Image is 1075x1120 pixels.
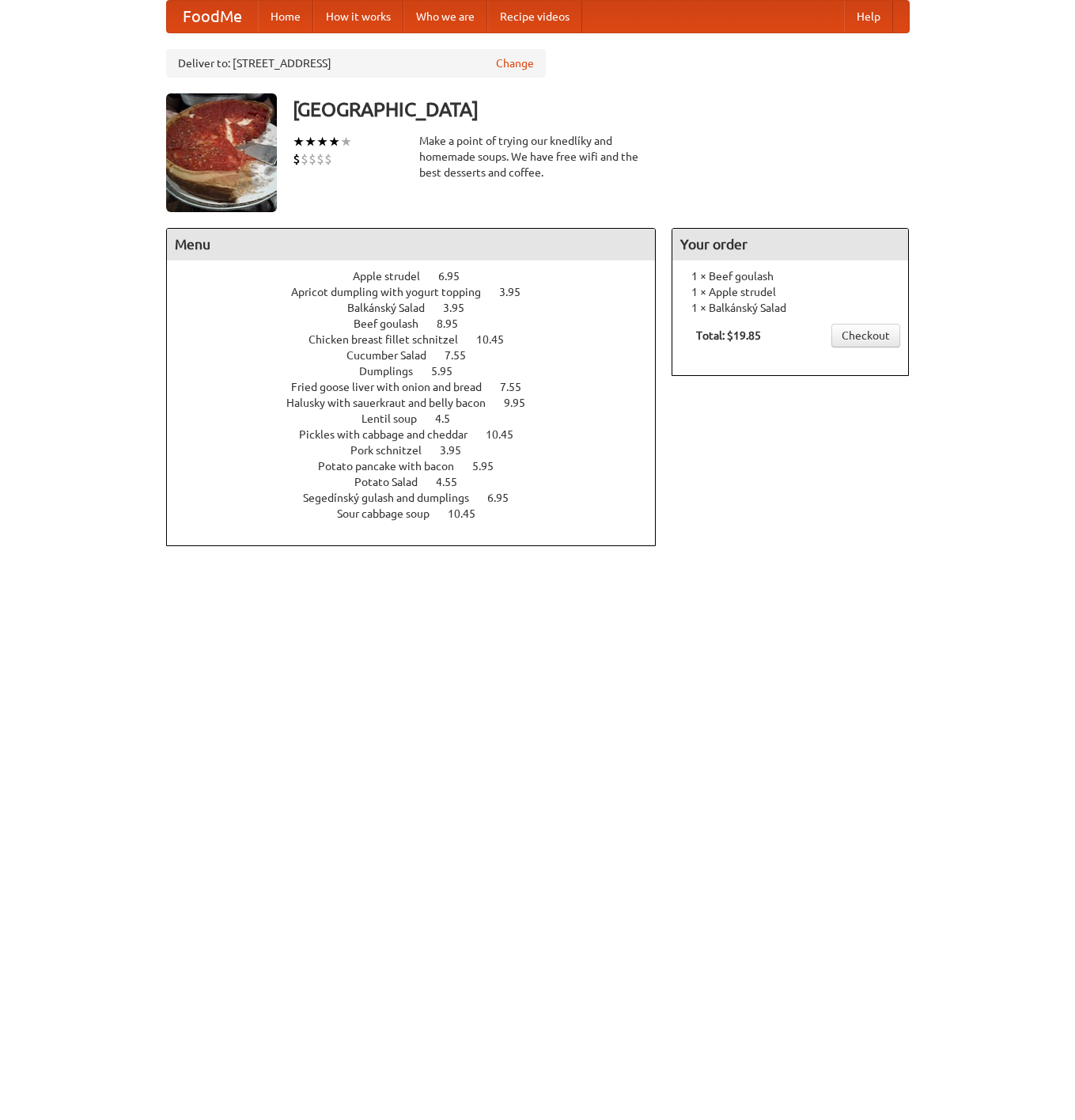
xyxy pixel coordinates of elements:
[472,460,509,473] span: 5.95
[346,349,442,362] span: Cucumber Salad
[318,460,523,473] a: Potato pancake with bacon 5.95
[324,150,332,168] li: $
[308,333,533,346] a: Chicken breast fillet schnitzel 10.45
[435,412,466,425] span: 4.5
[347,302,494,314] a: Balkánský Salad 3.95
[293,93,910,125] h3: [GEOGRAPHIC_DATA]
[504,397,541,409] span: 9.95
[346,349,495,362] a: Cucumber Salad 7.55
[308,333,474,346] span: Chicken breast fillet schnitzel
[431,365,468,378] span: 5.95
[487,1,582,32] a: Recipe videos
[440,444,477,457] span: 3.95
[359,365,482,378] a: Dumplings 5.95
[437,317,474,330] span: 8.95
[436,476,473,488] span: 4.55
[316,133,328,150] li: ★
[359,365,429,378] span: Dumplings
[353,270,489,283] a: Apple strudel 6.95
[167,229,656,260] h4: Menu
[403,1,487,32] a: Who we are
[337,507,505,520] a: Sour cabbage soup 10.45
[361,412,433,425] span: Lentil soup
[672,229,908,260] h4: Your order
[291,381,551,393] a: Fried goose liver with onion and bread 7.55
[443,302,480,314] span: 3.95
[347,302,441,314] span: Balkánský Salad
[258,1,313,32] a: Home
[328,133,340,150] li: ★
[680,268,900,284] li: 1 × Beef goulash
[353,270,436,283] span: Apple strudel
[286,397,502,409] span: Halusky with sauerkraut and belly bacon
[167,1,258,32] a: FoodMe
[293,133,305,150] li: ★
[354,476,433,488] span: Potato Salad
[361,412,479,425] a: Lentil soup 4.5
[313,1,403,32] a: How it works
[291,286,550,298] a: Apricot dumpling with yogurt topping 3.95
[308,150,316,168] li: $
[350,444,437,457] span: Pork schnitzel
[301,150,308,168] li: $
[476,333,520,346] span: 10.45
[291,381,498,393] span: Fried goose liver with onion and bread
[696,329,761,342] b: Total: $19.85
[337,507,445,520] span: Sour cabbage soup
[303,492,485,504] span: Segedínský gulash and dumplings
[305,133,316,150] li: ★
[487,492,524,504] span: 6.95
[291,286,497,298] span: Apricot dumpling with yogurt topping
[166,49,546,78] div: Deliver to: [STREET_ADDRESS]
[448,507,491,520] span: 10.45
[299,428,543,441] a: Pickles with cabbage and cheddar 10.45
[293,150,301,168] li: $
[438,270,475,283] span: 6.95
[350,444,490,457] a: Pork schnitzel 3.95
[680,300,900,316] li: 1 × Balkánský Salad
[496,55,534,71] a: Change
[354,317,487,330] a: Beef goulash 8.95
[680,284,900,300] li: 1 × Apple strudel
[303,492,538,504] a: Segedínský gulash and dumplings 6.95
[499,286,536,298] span: 3.95
[318,460,470,473] span: Potato pancake with bacon
[445,349,482,362] span: 7.55
[316,150,324,168] li: $
[340,133,352,150] li: ★
[299,428,483,441] span: Pickles with cabbage and cheddar
[419,133,657,180] div: Make a point of trying our knedlíky and homemade soups. We have free wifi and the best desserts a...
[166,93,277,212] img: angular.jpg
[500,381,537,393] span: 7.55
[354,476,486,488] a: Potato Salad 4.55
[844,1,893,32] a: Help
[831,324,900,347] a: Checkout
[286,397,555,409] a: Halusky with sauerkraut and belly bacon 9.95
[486,428,529,441] span: 10.45
[354,317,434,330] span: Beef goulash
